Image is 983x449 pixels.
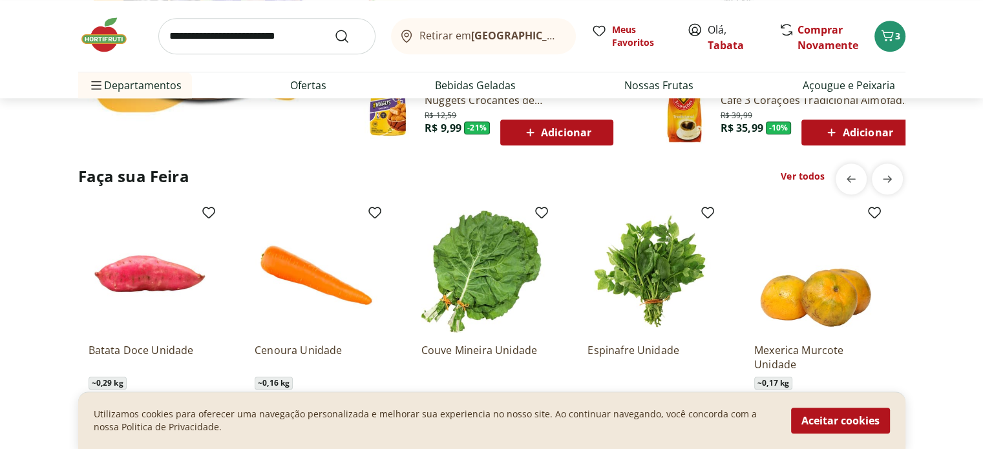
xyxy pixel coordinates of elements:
img: Hortifruti [78,16,143,54]
img: Espinafre Unidade [587,210,710,333]
a: Café 3 Corações Tradicional Almofada 500g [721,93,915,107]
span: Adicionar [522,125,591,140]
img: Café Três Corações Tradicional Almofada 500g [653,81,715,143]
a: Nuggets Crocantes de [PERSON_NAME] 300g [425,93,613,107]
span: R$ 39,99 [721,108,752,121]
span: ~ 0,17 kg [754,377,792,390]
img: Nuggets Crocantes de Frango Sadia 300g [357,81,419,143]
a: Nossas Frutas [624,78,693,93]
span: Meus Favoritos [612,23,671,49]
span: Retirar em [419,30,562,41]
span: R$ 12,59 [425,108,456,121]
button: Menu [89,70,104,101]
span: ~ 0,16 kg [255,377,293,390]
span: - 10 % [766,121,792,134]
button: Carrinho [874,21,905,52]
a: Mexerica Murcote Unidade [754,343,877,371]
button: next [872,163,903,194]
button: Aceitar cookies [791,408,890,433]
a: Batata Doce Unidade [89,343,211,371]
a: Cenoura Unidade [255,343,377,371]
a: Espinafre Unidade [587,343,710,371]
img: Batata Doce Unidade [89,210,211,333]
a: Couve Mineira Unidade [421,343,544,371]
span: R$ 9,99 [425,121,461,135]
a: Bebidas Geladas [435,78,516,93]
span: ~ 0,29 kg [89,377,127,390]
a: Comprar Novamente [798,23,858,52]
a: Ofertas [290,78,326,93]
button: Adicionar [801,120,914,145]
a: Açougue e Peixaria [803,78,895,93]
img: Couve Mineira Unidade [421,210,544,333]
button: previous [836,163,867,194]
span: R$ 35,99 [721,121,763,135]
button: Retirar em[GEOGRAPHIC_DATA]/[GEOGRAPHIC_DATA] [391,18,576,54]
img: Mexerica Murcote Unidade [754,210,877,333]
b: [GEOGRAPHIC_DATA]/[GEOGRAPHIC_DATA] [471,28,689,43]
h2: Faça sua Feira [78,166,189,187]
button: Adicionar [500,120,613,145]
span: Departamentos [89,70,182,101]
span: Olá, [708,22,765,53]
span: 3 [895,30,900,42]
input: search [158,18,375,54]
span: - 21 % [464,121,490,134]
p: Utilizamos cookies para oferecer uma navegação personalizada e melhorar sua experiencia no nosso ... [94,408,776,433]
span: Adicionar [823,125,893,140]
a: Meus Favoritos [591,23,671,49]
a: Tabata [708,38,744,52]
button: Submit Search [334,28,365,44]
a: Ver todos [781,170,825,183]
img: Cenoura Unidade [255,210,377,333]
